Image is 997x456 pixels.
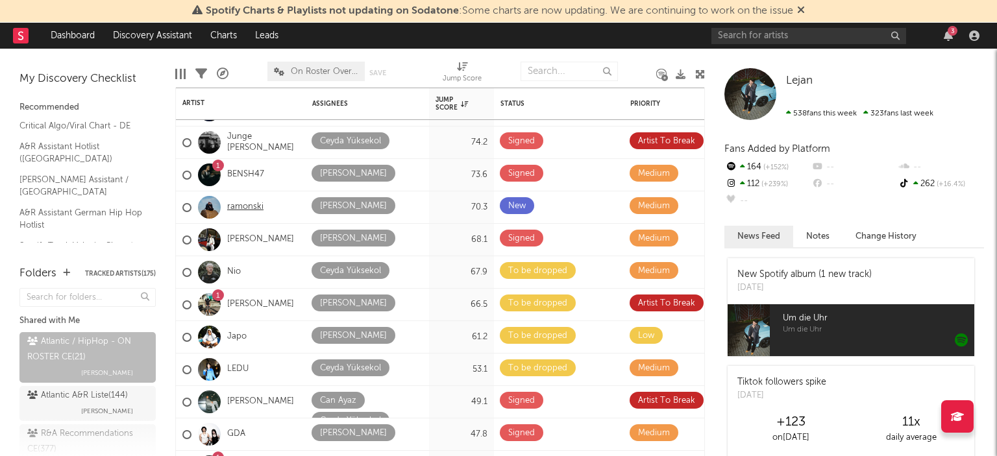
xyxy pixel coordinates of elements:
[797,6,805,16] span: Dismiss
[19,100,156,115] div: Recommended
[638,328,654,344] div: Low
[19,313,156,329] div: Shared with Me
[638,393,695,409] div: Artist To Break
[19,239,143,265] a: Spotify Track Velocity Chart / DE
[19,266,56,282] div: Folders
[195,55,207,93] div: Filters
[638,231,670,246] div: Medium
[508,231,535,246] div: Signed
[175,55,186,93] div: Edit Columns
[227,132,299,154] a: Junge [PERSON_NAME]
[206,6,793,16] span: : Some charts are now updating. We are continuing to work on the issue
[500,100,585,108] div: Status
[320,231,387,246] div: [PERSON_NAME]
[369,69,386,77] button: Save
[227,234,294,245] a: [PERSON_NAME]
[508,166,535,182] div: Signed
[227,169,264,180] a: BENSH47
[436,232,487,248] div: 68.1
[19,119,143,133] a: Critical Algo/Viral Chart - DE
[227,267,241,278] a: Nio
[182,99,280,107] div: Artist
[436,427,487,442] div: 47.8
[724,193,811,210] div: --
[811,159,897,176] div: --
[761,164,789,171] span: +152 %
[312,100,403,108] div: Assignees
[443,55,482,93] div: Jump Score
[638,134,695,149] div: Artist To Break
[217,55,228,93] div: A&R Pipeline
[638,426,670,441] div: Medium
[81,403,133,419] span: [PERSON_NAME]
[19,288,156,307] input: Search for folders...
[508,426,535,441] div: Signed
[811,176,897,193] div: --
[521,62,618,81] input: Search...
[786,75,813,88] a: Lejan
[436,265,487,280] div: 67.9
[227,364,249,375] a: LEDU
[19,71,156,87] div: My Discovery Checklist
[638,263,670,279] div: Medium
[19,206,143,232] a: A&R Assistant German Hip Hop Hotlist
[227,429,245,440] a: GDA
[898,176,984,193] div: 262
[851,430,971,446] div: daily average
[898,159,984,176] div: --
[27,388,128,403] div: Atlantic A&R Liste ( 144 )
[935,181,965,188] span: +16.4 %
[508,328,567,344] div: To be dropped
[944,30,953,41] button: 3
[731,414,851,430] div: +123
[436,362,487,378] div: 53.1
[320,263,381,279] div: Ceyda Yüksekol
[320,134,381,149] div: Ceyda Yüksekol
[638,166,670,182] div: Medium
[737,282,872,294] div: [DATE]
[786,75,813,86] span: Lejan
[724,144,830,154] span: Fans Added by Platform
[638,198,670,214] div: Medium
[436,330,487,345] div: 61.2
[443,71,482,87] div: Jump Score
[508,361,567,376] div: To be dropped
[436,96,468,112] div: Jump Score
[42,23,104,49] a: Dashboard
[436,394,487,410] div: 49.1
[638,296,695,311] div: Artist To Break
[227,299,294,310] a: [PERSON_NAME]
[19,386,156,421] a: Atlantic A&R Liste(144)[PERSON_NAME]
[201,23,246,49] a: Charts
[724,159,811,176] div: 164
[851,414,971,430] div: 11 x
[783,326,974,334] span: Um die Uhr
[320,328,387,344] div: [PERSON_NAME]
[291,67,358,76] span: On Roster Overview
[320,426,387,441] div: [PERSON_NAME]
[793,226,843,247] button: Notes
[246,23,288,49] a: Leads
[508,393,535,409] div: Signed
[948,26,957,36] div: 3
[227,396,294,407] a: [PERSON_NAME]
[436,167,487,183] div: 73.6
[786,110,857,117] span: 538 fans this week
[320,393,356,409] div: Can Ayaz
[508,134,535,149] div: Signed
[724,226,793,247] button: News Feed
[27,334,145,365] div: Atlantic / HipHop - ON ROSTER CE ( 21 )
[630,100,682,108] div: Priority
[436,297,487,313] div: 66.5
[759,181,788,188] span: +239 %
[508,263,567,279] div: To be dropped
[436,200,487,215] div: 70.3
[843,226,929,247] button: Change History
[320,413,381,429] div: Ceyda Yüksekol
[638,361,670,376] div: Medium
[320,361,381,376] div: Ceyda Yüksekol
[711,28,906,44] input: Search for artists
[206,6,459,16] span: Spotify Charts & Playlists not updating on Sodatone
[724,176,811,193] div: 112
[737,376,826,389] div: Tiktok followers spike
